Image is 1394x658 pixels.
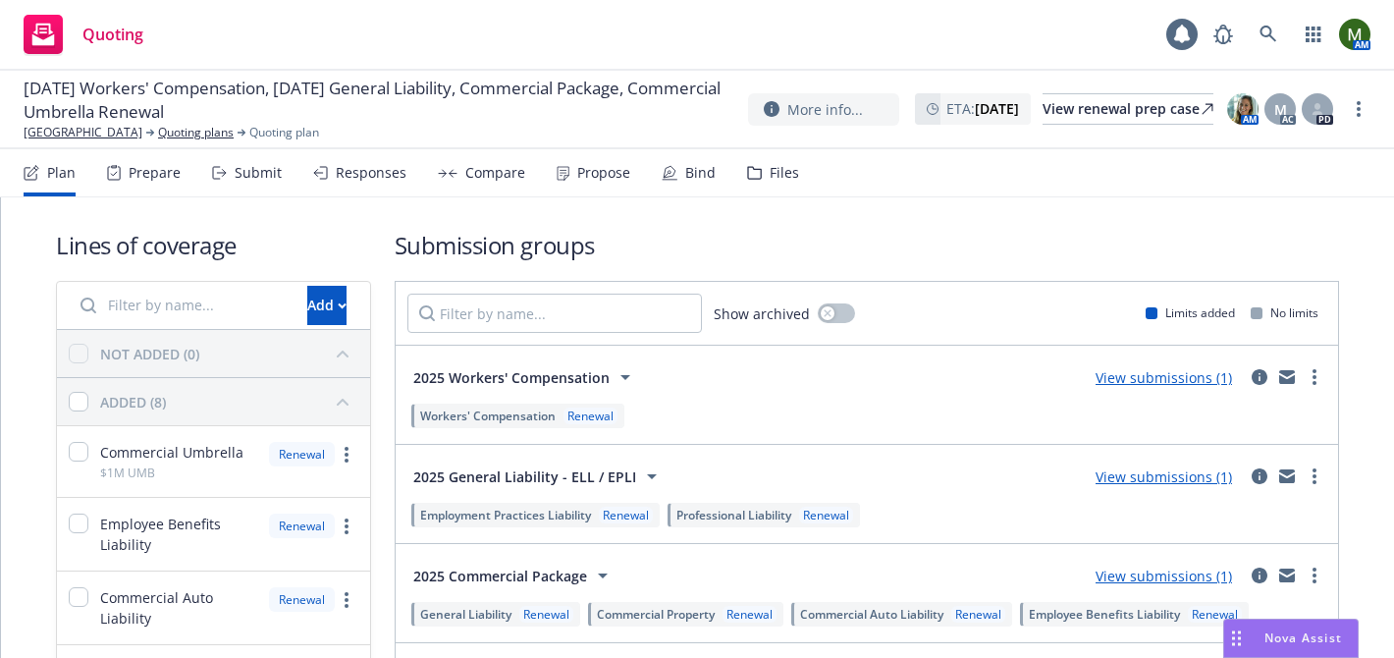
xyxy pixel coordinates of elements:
[1188,606,1242,623] div: Renewal
[1096,368,1232,387] a: View submissions (1)
[249,124,319,141] span: Quoting plan
[420,606,511,623] span: General Liability
[335,515,358,538] a: more
[100,338,358,369] button: NOT ADDED (0)
[1303,365,1326,389] a: more
[413,367,610,388] span: 2025 Workers' Compensation
[100,442,243,463] span: Commercial Umbrella
[714,303,810,324] span: Show archived
[100,465,155,481] span: $1M UMB
[24,77,732,124] span: [DATE] Workers' Compensation, [DATE] General Liability, Commercial Package, Commercial Umbrella R...
[723,606,777,623] div: Renewal
[597,606,715,623] span: Commercial Property
[69,286,295,325] input: Filter by name...
[100,392,166,412] div: ADDED (8)
[1274,99,1287,120] span: M
[1096,567,1232,585] a: View submissions (1)
[685,165,716,181] div: Bind
[47,165,76,181] div: Plan
[100,514,257,555] span: Employee Benefits Liability
[1227,93,1259,125] img: photo
[946,98,1019,119] span: ETA :
[1294,15,1333,54] a: Switch app
[975,99,1019,118] strong: [DATE]
[1248,564,1271,587] a: circleInformation
[1264,630,1342,646] span: Nova Assist
[407,457,670,496] button: 2025 General Liability - ELL / EPLI
[1303,564,1326,587] a: more
[748,93,899,126] button: More info...
[951,606,1005,623] div: Renewal
[307,286,347,325] button: Add
[1223,619,1359,658] button: Nova Assist
[413,566,587,586] span: 2025 Commercial Package
[420,408,556,424] span: Workers' Compensation
[100,386,358,417] button: ADDED (8)
[1043,94,1213,124] div: View renewal prep case
[770,165,799,181] div: Files
[787,99,863,120] span: More info...
[1224,620,1249,657] div: Drag to move
[100,587,257,629] span: Commercial Auto Liability
[519,606,573,623] div: Renewal
[1303,465,1326,488] a: more
[413,466,636,487] span: 2025 General Liability - ELL / EPLI
[158,124,234,141] a: Quoting plans
[676,507,791,523] span: Professional Liability
[1251,304,1318,321] div: No limits
[799,507,853,523] div: Renewal
[100,344,199,364] div: NOT ADDED (0)
[335,588,358,612] a: more
[269,587,335,612] div: Renewal
[420,507,591,523] span: Employment Practices Liability
[407,357,643,397] button: 2025 Workers' Compensation
[269,514,335,538] div: Renewal
[577,165,630,181] div: Propose
[336,165,406,181] div: Responses
[1096,467,1232,486] a: View submissions (1)
[1029,606,1180,623] span: Employee Benefits Liability
[1347,97,1370,121] a: more
[395,229,1339,261] h1: Submission groups
[56,229,371,261] h1: Lines of coverage
[82,27,143,42] span: Quoting
[1248,365,1271,389] a: circleInformation
[269,442,335,466] div: Renewal
[1204,15,1243,54] a: Report a Bug
[1248,465,1271,488] a: circleInformation
[1146,304,1235,321] div: Limits added
[800,606,943,623] span: Commercial Auto Liability
[1275,564,1299,587] a: mail
[465,165,525,181] div: Compare
[563,408,617,424] div: Renewal
[235,165,282,181] div: Submit
[16,7,151,62] a: Quoting
[1275,465,1299,488] a: mail
[1043,93,1213,125] a: View renewal prep case
[307,287,347,324] div: Add
[1275,365,1299,389] a: mail
[1249,15,1288,54] a: Search
[335,443,358,466] a: more
[1339,19,1370,50] img: photo
[24,124,142,141] a: [GEOGRAPHIC_DATA]
[599,507,653,523] div: Renewal
[407,556,620,595] button: 2025 Commercial Package
[407,294,702,333] input: Filter by name...
[129,165,181,181] div: Prepare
